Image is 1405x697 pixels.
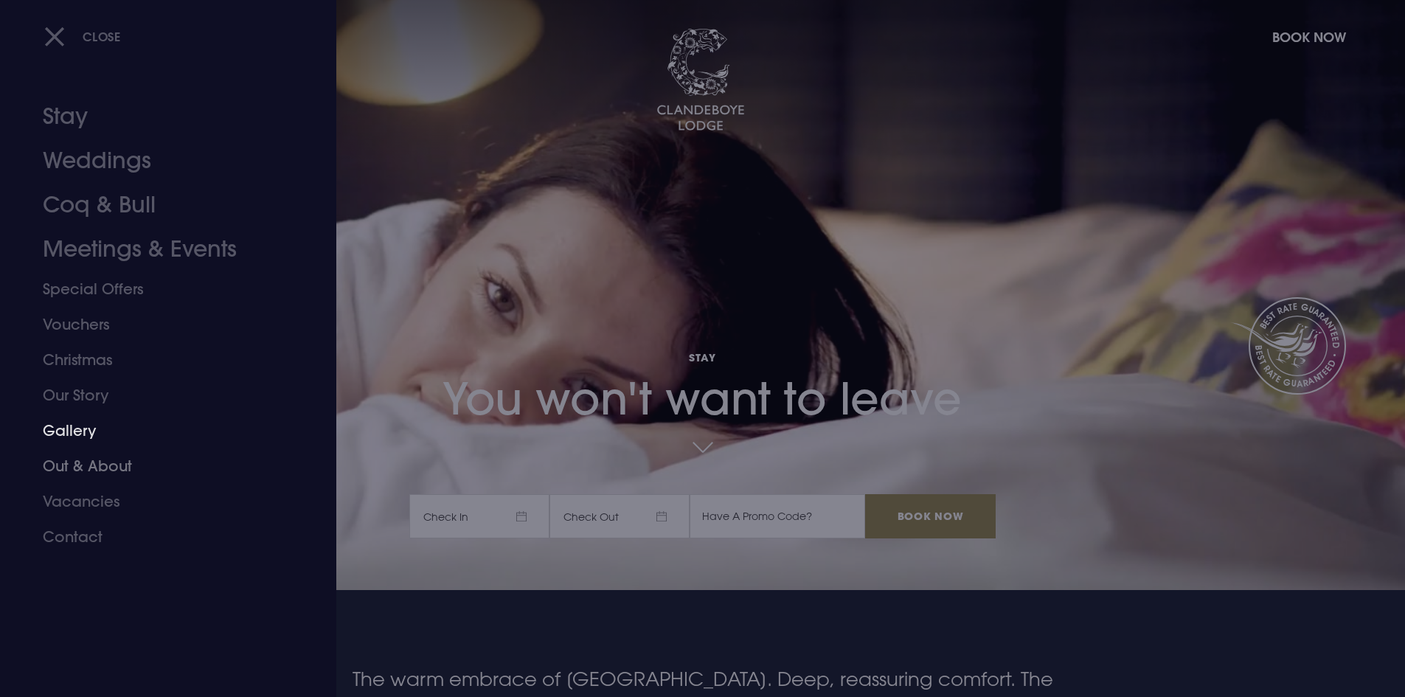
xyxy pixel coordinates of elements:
a: Vouchers [43,307,276,342]
a: Gallery [43,413,276,448]
a: Vacancies [43,484,276,519]
a: Coq & Bull [43,183,276,227]
a: Meetings & Events [43,227,276,271]
a: Out & About [43,448,276,484]
a: Stay [43,94,276,139]
a: Christmas [43,342,276,378]
button: Close [44,21,121,52]
span: Close [83,29,121,44]
a: Our Story [43,378,276,413]
a: Contact [43,519,276,555]
a: Special Offers [43,271,276,307]
a: Weddings [43,139,276,183]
